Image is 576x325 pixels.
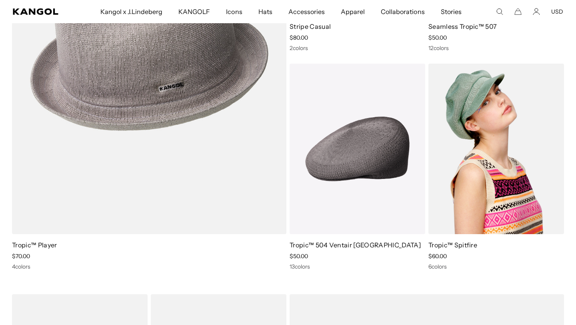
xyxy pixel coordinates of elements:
a: Tropic™ 504 Ventair [GEOGRAPHIC_DATA] [290,241,421,249]
a: Stripe Casual [290,22,331,30]
img: Tropic™ Spitfire [428,64,564,234]
a: Kangol [13,8,66,15]
summary: Search here [496,8,503,15]
span: $80.00 [290,34,308,41]
span: $70.00 [12,253,30,260]
a: Tropic™ Spitfire [428,241,477,249]
span: $50.00 [428,34,447,41]
a: Account [533,8,540,15]
div: 2 colors [290,44,425,52]
button: USD [551,8,563,15]
div: 12 colors [428,44,564,52]
span: $50.00 [290,253,308,260]
div: 4 colors [12,263,286,270]
button: Cart [514,8,522,15]
div: 13 colors [290,263,425,270]
a: Seamless Tropic™ 507 [428,22,497,30]
span: $60.00 [428,253,447,260]
a: Tropic™ Player [12,241,57,249]
div: 6 colors [428,263,564,270]
img: Tropic™ 504 Ventair USA [290,64,425,234]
